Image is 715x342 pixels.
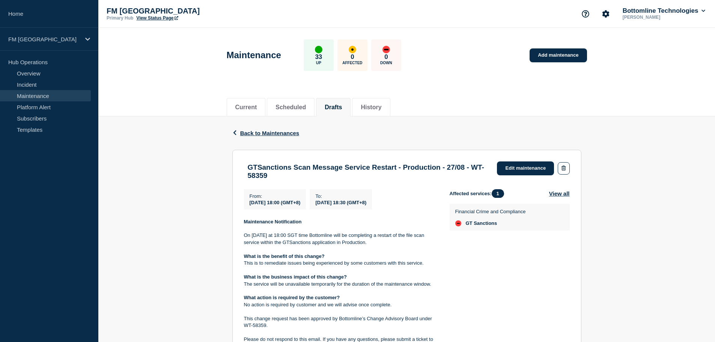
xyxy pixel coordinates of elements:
strong: What is the business impact of this change? [244,274,347,280]
button: Drafts [325,104,342,111]
p: The service will be unavailable temporarily for the duration of the maintenance window. [244,281,438,288]
div: down [455,220,461,226]
button: Account settings [598,6,614,22]
p: Up [316,61,321,65]
span: [DATE] 18:30 (GMT+8) [315,200,366,205]
button: Scheduled [275,104,306,111]
p: Primary Hub [107,15,133,21]
p: Affected [342,61,362,65]
span: 1 [492,189,504,198]
button: Bottomline Technologies [621,7,707,15]
div: up [315,46,322,53]
a: Add maintenance [530,48,587,62]
span: Affected services: [450,189,508,198]
h1: Maintenance [227,50,281,60]
button: History [361,104,381,111]
strong: What action is required by the customer? [244,295,340,300]
div: affected [349,46,356,53]
p: Down [380,61,392,65]
span: [DATE] 18:00 (GMT+8) [250,200,301,205]
button: Back to Maintenances [232,130,300,136]
p: 33 [315,53,322,61]
button: Support [578,6,593,22]
strong: What is the benefit of this change? [244,253,325,259]
p: From : [250,193,301,199]
span: GT Sanctions [466,220,497,226]
p: FM [GEOGRAPHIC_DATA] [107,7,257,15]
p: On [DATE] at 18:00 SGT time Bottomline will be completing a restart of the file scan service with... [244,232,438,246]
button: Current [235,104,257,111]
a: Edit maintenance [497,161,554,175]
div: down [382,46,390,53]
p: No action is required by customer and we will advise once complete. [244,301,438,308]
button: View all [549,189,570,198]
strong: Maintenance Notification [244,219,302,224]
p: This is to remediate issues being experienced by some customers with this service. [244,260,438,267]
span: Back to Maintenances [240,130,300,136]
p: FM [GEOGRAPHIC_DATA] [8,36,80,42]
p: [PERSON_NAME] [621,15,699,20]
p: This change request has been approved by Bottomline’s Change Advisory Board under WT-58359. [244,315,438,329]
h3: GTSanctions Scan Message Service Restart - Production - 27/08 - WT-58359 [248,163,490,180]
p: Financial Crime and Compliance [455,209,526,214]
p: To : [315,193,366,199]
a: View Status Page [136,15,178,21]
p: 0 [384,53,388,61]
p: 0 [351,53,354,61]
